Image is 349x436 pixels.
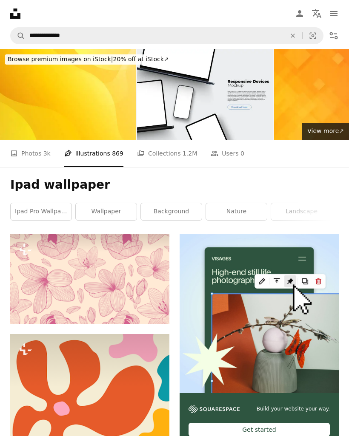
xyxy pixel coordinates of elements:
[8,56,113,62] span: Browse premium images on iStock |
[76,203,137,220] a: wallpaper
[10,275,169,283] a: Stylish hand-drawn illustration with plants and leaves. Background in pink and beige colors. Vint...
[5,54,172,65] div: 20% off at iStock ↗
[11,28,25,44] button: Search Unsplash
[211,140,244,167] a: Users 0
[307,127,344,134] span: View more ↗
[137,49,273,140] img: Modern Responsive Devices Mockup, Laptops, Tablet Computer, Smartphone
[283,28,302,44] button: Clear
[10,234,169,323] img: Stylish hand-drawn illustration with plants and leaves. Background in pink and beige colors. Vint...
[206,203,267,220] a: nature
[240,149,244,158] span: 0
[308,5,325,22] button: Language
[271,203,332,220] a: landscape
[183,149,197,158] span: 1.2M
[303,28,323,44] button: Visual search
[302,123,349,140] a: View more↗
[11,203,72,220] a: ipad pro wallpaper
[180,234,339,393] img: file-1723602894256-972c108553a7image
[137,140,197,167] a: Collections 1.2M
[141,203,202,220] a: background
[10,27,323,44] form: Find visuals sitewide
[189,405,240,413] img: file-1606177908946-d1eed1cbe4f5image
[325,27,342,44] button: Filters
[10,140,51,167] a: Photos 3k
[10,8,20,19] a: Home — Unsplash
[257,405,330,413] span: Build your website your way.
[325,5,342,22] button: Menu
[43,149,51,158] span: 3k
[10,177,339,193] h1: Ipad wallpaper
[291,5,308,22] a: Log in / Sign up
